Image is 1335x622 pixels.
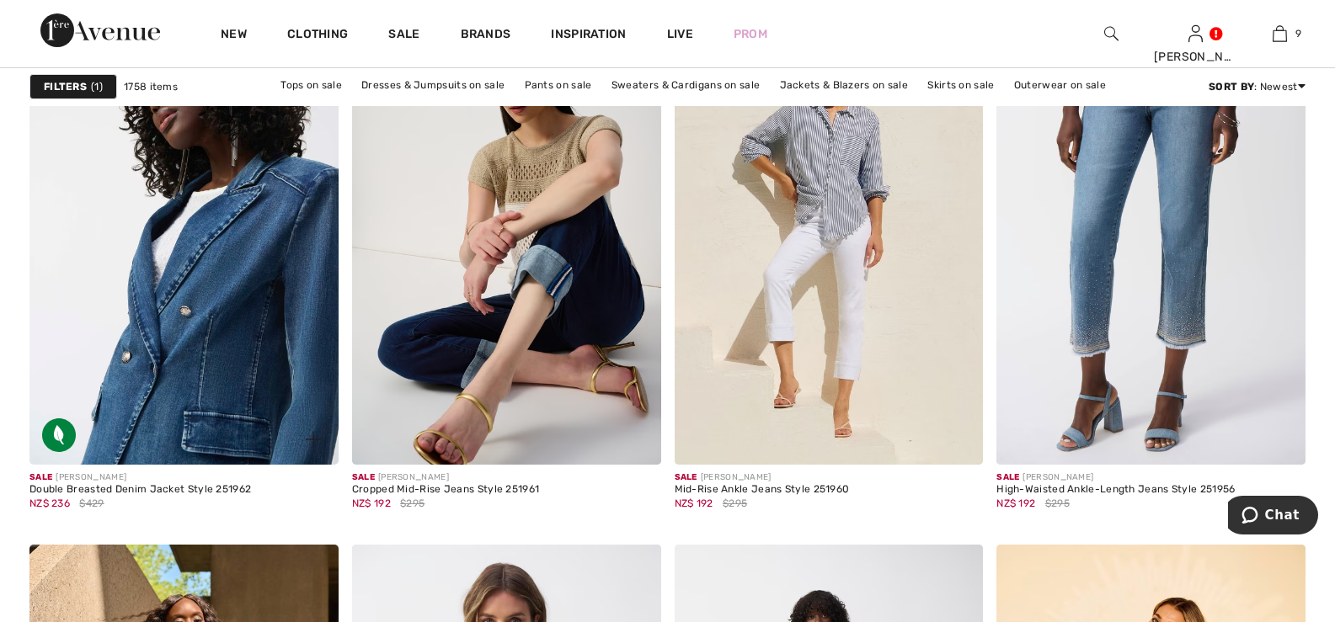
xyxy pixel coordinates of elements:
span: Sale [996,472,1019,482]
img: plus_v2.svg [306,432,321,447]
a: Jackets & Blazers on sale [772,74,917,96]
div: Mid-Rise Ankle Jeans Style 251960 [675,484,850,496]
img: Mid-Rise Ankle Jeans Style 251960. White [675,2,984,465]
strong: Sort By [1209,81,1254,93]
span: NZ$ 192 [996,497,1035,509]
span: Sale [29,472,52,482]
span: NZ$ 192 [675,497,713,509]
a: Clothing [287,27,348,45]
span: NZ$ 192 [352,497,391,509]
a: Live [667,25,693,43]
div: Double Breasted Denim Jacket Style 251962 [29,484,251,496]
img: 1ère Avenue [40,13,160,47]
a: Sale [388,27,419,45]
span: $295 [400,496,425,511]
div: [PERSON_NAME] [996,471,1235,484]
div: [PERSON_NAME] [29,471,251,484]
a: 9 [1238,24,1321,44]
span: $295 [1045,496,1070,511]
a: Double Breasted Denim Jacket Style 251962. Denim Medium Blue [29,2,339,465]
div: [PERSON_NAME] [1154,48,1236,66]
span: 1 [91,79,103,94]
a: Outerwear on sale [1006,74,1114,96]
div: Cropped Mid-Rise Jeans Style 251961 [352,484,540,496]
div: : Newest [1209,79,1306,94]
a: Skirts on sale [919,74,1002,96]
div: [PERSON_NAME] [675,471,850,484]
span: 1758 items [124,79,178,94]
div: [PERSON_NAME] [352,471,540,484]
span: Inspiration [551,27,626,45]
a: Tops on sale [272,74,350,96]
a: Sweaters & Cardigans on sale [603,74,768,96]
a: Brands [461,27,511,45]
div: High-Waisted Ankle-Length Jeans Style 251956 [996,484,1235,496]
img: My Info [1188,24,1203,44]
span: 9 [1295,26,1301,41]
span: $295 [723,496,747,511]
img: Sustainable Fabric [42,418,76,452]
span: NZ$ 236 [29,497,70,509]
img: search the website [1104,24,1119,44]
span: $429 [79,496,104,511]
a: Dresses & Jumpsuits on sale [353,74,513,96]
strong: Filters [44,79,87,94]
a: Sign In [1188,25,1203,41]
span: Sale [675,472,697,482]
iframe: Opens a widget where you can chat to one of our agents [1228,496,1318,538]
img: Cropped Mid-Rise Jeans Style 251961. DARK DENIM BLUE [352,2,661,465]
img: High-Waisted Ankle-Length Jeans Style 251956. VINTAGE BLUE [996,2,1306,465]
span: Sale [352,472,375,482]
a: Prom [734,25,767,43]
a: New [221,27,247,45]
a: Pants on sale [516,74,601,96]
img: My Bag [1273,24,1287,44]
